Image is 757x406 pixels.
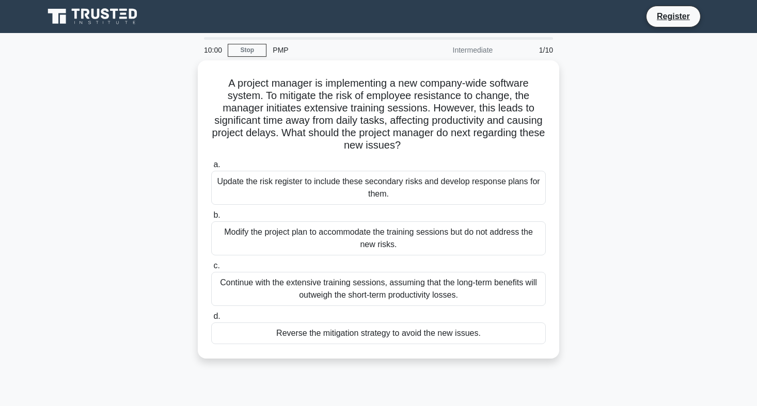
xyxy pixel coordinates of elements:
[211,322,546,344] div: Reverse the mitigation strategy to avoid the new issues.
[213,261,219,270] span: c.
[228,44,266,57] a: Stop
[213,312,220,320] span: d.
[210,77,547,152] h5: A project manager is implementing a new company-wide software system. To mitigate the risk of emp...
[213,210,220,219] span: b.
[211,171,546,205] div: Update the risk register to include these secondary risks and develop response plans for them.
[211,272,546,306] div: Continue with the extensive training sessions, assuming that the long-term benefits will outweigh...
[408,40,499,60] div: Intermediate
[266,40,408,60] div: PMP
[499,40,559,60] div: 1/10
[198,40,228,60] div: 10:00
[213,160,220,169] span: a.
[651,10,696,23] a: Register
[211,221,546,255] div: Modify the project plan to accommodate the training sessions but do not address the new risks.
